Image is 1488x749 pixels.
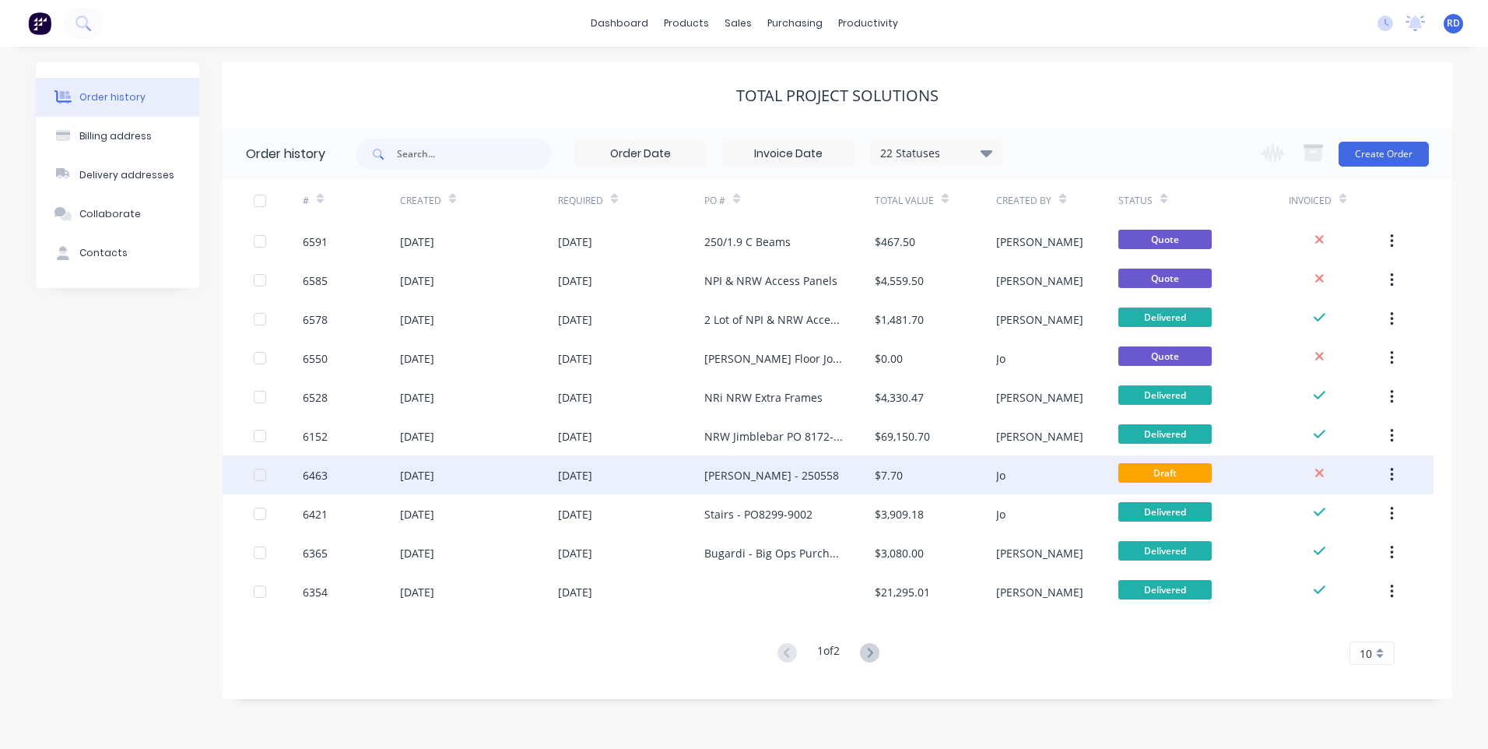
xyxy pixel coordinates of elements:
[996,584,1083,600] div: [PERSON_NAME]
[875,545,924,561] div: $3,080.00
[303,350,328,367] div: 6550
[558,350,592,367] div: [DATE]
[704,194,725,208] div: PO #
[303,273,328,289] div: 6585
[558,467,592,484] div: [DATE]
[875,179,996,222] div: Total Value
[875,350,903,367] div: $0.00
[400,467,434,484] div: [DATE]
[558,179,704,222] div: Required
[875,194,934,208] div: Total Value
[79,129,152,143] div: Billing address
[400,350,434,367] div: [DATE]
[1118,541,1212,561] span: Delivered
[400,428,434,445] div: [DATE]
[1289,179,1386,222] div: Invoiced
[400,506,434,522] div: [DATE]
[1360,645,1372,662] span: 10
[397,139,551,170] input: Search...
[1118,502,1212,522] span: Delivered
[400,584,434,600] div: [DATE]
[400,234,434,250] div: [DATE]
[558,234,592,250] div: [DATE]
[704,234,791,250] div: 250/1.9 C Beams
[1118,308,1212,327] span: Delivered
[736,86,939,105] div: Total Project Solutions
[1118,424,1212,444] span: Delivered
[760,12,830,35] div: purchasing
[1118,269,1212,288] span: Quote
[79,207,141,221] div: Collaborate
[303,545,328,561] div: 6365
[400,179,558,222] div: Created
[558,545,592,561] div: [DATE]
[817,642,840,665] div: 1 of 2
[1289,194,1332,208] div: Invoiced
[36,78,199,117] button: Order history
[875,234,915,250] div: $467.50
[1118,346,1212,366] span: Quote
[875,311,924,328] div: $1,481.70
[303,389,328,406] div: 6528
[558,584,592,600] div: [DATE]
[303,467,328,484] div: 6463
[704,179,875,222] div: PO #
[704,389,823,406] div: NRi NRW Extra Frames
[875,273,924,289] div: $4,559.50
[36,195,199,234] button: Collaborate
[558,273,592,289] div: [DATE]
[875,584,930,600] div: $21,295.01
[704,545,844,561] div: Bugardi - Big Ops Purchase Order 8249-9001
[996,273,1083,289] div: [PERSON_NAME]
[575,142,706,166] input: Order Date
[303,506,328,522] div: 6421
[704,350,844,367] div: [PERSON_NAME] Floor Joists
[996,428,1083,445] div: [PERSON_NAME]
[1339,142,1429,167] button: Create Order
[303,584,328,600] div: 6354
[875,389,924,406] div: $4,330.47
[558,311,592,328] div: [DATE]
[704,467,839,484] div: [PERSON_NAME] - 250558
[996,194,1051,208] div: Created By
[1447,16,1460,30] span: RD
[558,506,592,522] div: [DATE]
[704,273,837,289] div: NPI & NRW Access Panels
[996,311,1083,328] div: [PERSON_NAME]
[875,428,930,445] div: $69,150.70
[79,246,128,260] div: Contacts
[1118,463,1212,483] span: Draft
[303,428,328,445] div: 6152
[871,145,1002,162] div: 22 Statuses
[830,12,906,35] div: productivity
[704,506,812,522] div: Stairs - PO8299-9002
[656,12,717,35] div: products
[36,234,199,273] button: Contacts
[400,545,434,561] div: [DATE]
[583,12,656,35] a: dashboard
[996,545,1083,561] div: [PERSON_NAME]
[558,389,592,406] div: [DATE]
[36,156,199,195] button: Delivery addresses
[558,194,603,208] div: Required
[246,145,325,164] div: Order history
[996,389,1083,406] div: [PERSON_NAME]
[1118,385,1212,405] span: Delivered
[996,179,1118,222] div: Created By
[1118,580,1212,600] span: Delivered
[303,234,328,250] div: 6591
[79,90,146,104] div: Order history
[400,273,434,289] div: [DATE]
[717,12,760,35] div: sales
[996,506,1005,522] div: Jo
[996,350,1005,367] div: Jo
[303,194,309,208] div: #
[996,467,1005,484] div: Jo
[1118,194,1153,208] div: Status
[558,428,592,445] div: [DATE]
[36,117,199,156] button: Billing address
[875,506,924,522] div: $3,909.18
[400,194,441,208] div: Created
[704,311,844,328] div: 2 Lot of NPI & NRW Access Panel Frames
[875,467,903,484] div: $7.70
